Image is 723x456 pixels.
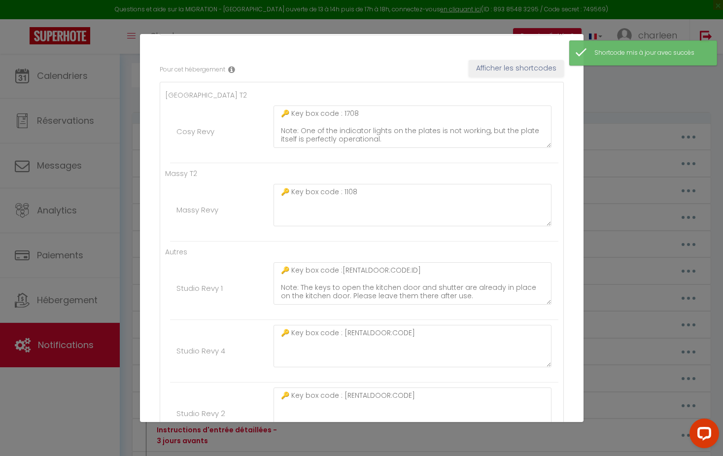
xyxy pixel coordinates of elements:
[469,60,564,77] button: Afficher les shortcodes
[160,65,225,74] label: Pour cet hébergement
[594,48,707,58] div: Shortcode mis à jour avec succès
[165,246,187,257] label: Autres
[165,168,197,179] label: Massy T2
[176,345,225,357] label: Studio Revy 4
[176,204,218,216] label: Massy Revy
[176,282,223,294] label: Studio Revy 1
[176,126,214,138] label: Cosy Revy
[176,408,225,420] label: Studio Revy 2
[682,415,723,456] iframe: LiveChat chat widget
[228,66,235,73] i: Rental
[165,90,247,101] label: [GEOGRAPHIC_DATA] T2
